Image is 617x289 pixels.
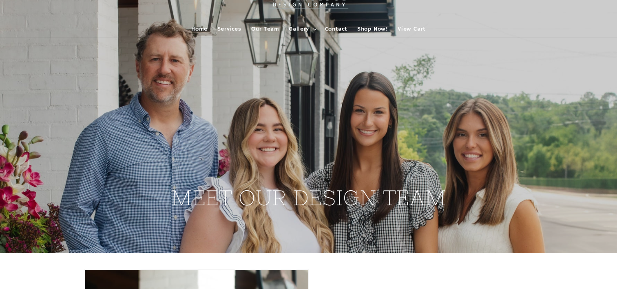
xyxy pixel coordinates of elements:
span: Contact [325,25,347,33]
a: Our Team [246,20,284,38]
span: Services [217,25,241,33]
a: Shop Now! [352,20,393,38]
span: Home [191,25,207,33]
a: Home [186,20,212,38]
a: View Cart [393,20,430,38]
span: Gallery [289,25,309,33]
a: Services [212,20,246,38]
span: Shop Now! [357,25,388,33]
a: Contact [320,20,352,38]
span: View Cart [398,25,425,33]
h2: MEET OUR DESIGN TEAM [171,0,446,212]
summary: Gallery [284,20,320,38]
span: Our Team [251,25,279,33]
